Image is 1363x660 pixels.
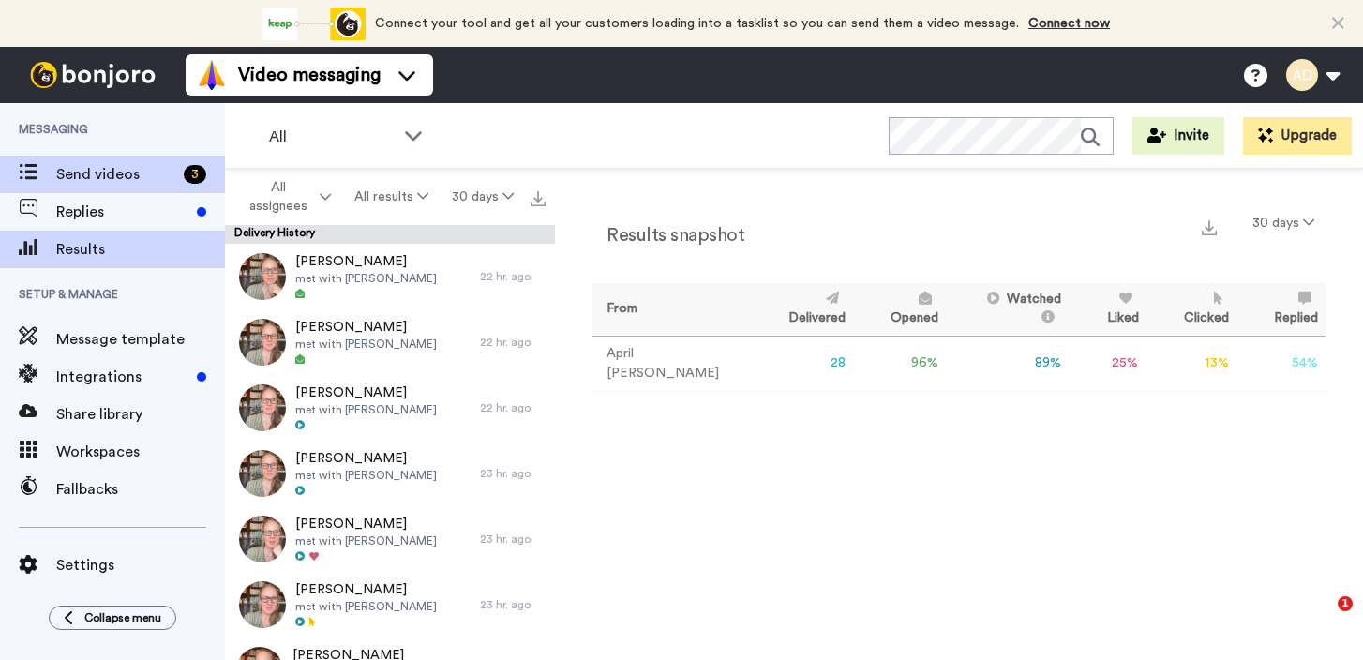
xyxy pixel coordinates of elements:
div: Delivery History [225,225,555,244]
div: 22 hr. ago [480,269,546,284]
div: animation [262,7,366,40]
span: Workspaces [56,441,225,463]
span: [PERSON_NAME] [295,252,437,271]
td: 25 % [1069,336,1146,391]
td: 96 % [853,336,946,391]
div: 3 [184,165,206,184]
span: Collapse menu [84,610,161,625]
span: [PERSON_NAME] [295,580,437,599]
iframe: Intercom live chat [1299,596,1344,641]
img: 50a7a612-fc00-4139-9ebc-3def4b413899-thumb.jpg [239,516,286,562]
span: Settings [56,554,225,577]
span: 1 [1338,596,1353,611]
a: [PERSON_NAME]met with [PERSON_NAME]23 hr. ago [225,572,555,637]
div: 23 hr. ago [480,597,546,612]
img: export.svg [531,191,546,206]
div: 22 hr. ago [480,400,546,415]
a: [PERSON_NAME]met with [PERSON_NAME]23 hr. ago [225,506,555,572]
h2: Results snapshot [592,225,744,246]
img: 59c25e0a-6203-4ebe-b5a7-ec25d8fe0fea-thumb.jpg [239,384,286,431]
div: 23 hr. ago [480,466,546,481]
span: [PERSON_NAME] [295,449,437,468]
span: [PERSON_NAME] [295,318,437,337]
a: [PERSON_NAME]met with [PERSON_NAME]22 hr. ago [225,309,555,375]
button: All assignees [229,171,343,223]
span: [PERSON_NAME] [295,383,437,402]
button: Collapse menu [49,606,176,630]
span: Message template [56,328,225,351]
a: [PERSON_NAME]met with [PERSON_NAME]22 hr. ago [225,375,555,441]
td: April [PERSON_NAME] [592,336,751,391]
th: Replied [1236,283,1326,336]
button: Export all results that match these filters now. [525,183,551,211]
a: [PERSON_NAME]met with [PERSON_NAME]23 hr. ago [225,441,555,506]
span: met with [PERSON_NAME] [295,468,437,483]
th: Clicked [1146,283,1236,336]
img: vm-color.svg [197,60,227,90]
span: met with [PERSON_NAME] [295,402,437,417]
span: met with [PERSON_NAME] [295,337,437,352]
a: [PERSON_NAME]met with [PERSON_NAME]22 hr. ago [225,244,555,309]
td: 28 [751,336,853,391]
a: Connect now [1028,17,1110,30]
span: All assignees [240,178,316,216]
button: Invite [1132,117,1224,155]
img: bfe33815-4653-481a-aee4-0c18bf03909f-thumb.jpg [239,581,286,628]
div: 22 hr. ago [480,335,546,350]
button: Upgrade [1243,117,1352,155]
button: 30 days [440,180,525,214]
span: Connect your tool and get all your customers loading into a tasklist so you can send them a video... [375,17,1019,30]
span: met with [PERSON_NAME] [295,599,437,614]
th: Watched [946,283,1069,336]
img: 9b772bf3-54bb-4377-961d-1ce5074c1354-thumb.jpg [239,450,286,497]
span: All [269,126,395,148]
img: 7dcbd616-8f7b-49eb-ae16-405e58b533a9-thumb.jpg [239,253,286,300]
span: met with [PERSON_NAME] [295,533,437,548]
th: Opened [853,283,946,336]
img: bj-logo-header-white.svg [22,62,163,88]
span: [PERSON_NAME] [295,515,437,533]
span: Send videos [56,163,176,186]
button: All results [343,180,441,214]
th: Delivered [751,283,853,336]
img: e87228b3-588d-48cc-8655-12ed166029d7-thumb.jpg [239,319,286,366]
span: Fallbacks [56,478,225,501]
td: 13 % [1146,336,1236,391]
th: Liked [1069,283,1146,336]
span: Video messaging [238,62,381,88]
td: 89 % [946,336,1069,391]
span: Replies [56,201,189,223]
span: Share library [56,403,225,426]
span: met with [PERSON_NAME] [295,271,437,286]
button: Export a summary of each team member’s results that match this filter now. [1196,213,1222,240]
span: Results [56,238,225,261]
span: Integrations [56,366,189,388]
div: 23 hr. ago [480,532,546,547]
img: export.svg [1202,220,1217,235]
td: 54 % [1236,336,1326,391]
button: 30 days [1241,206,1326,240]
th: From [592,283,751,336]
